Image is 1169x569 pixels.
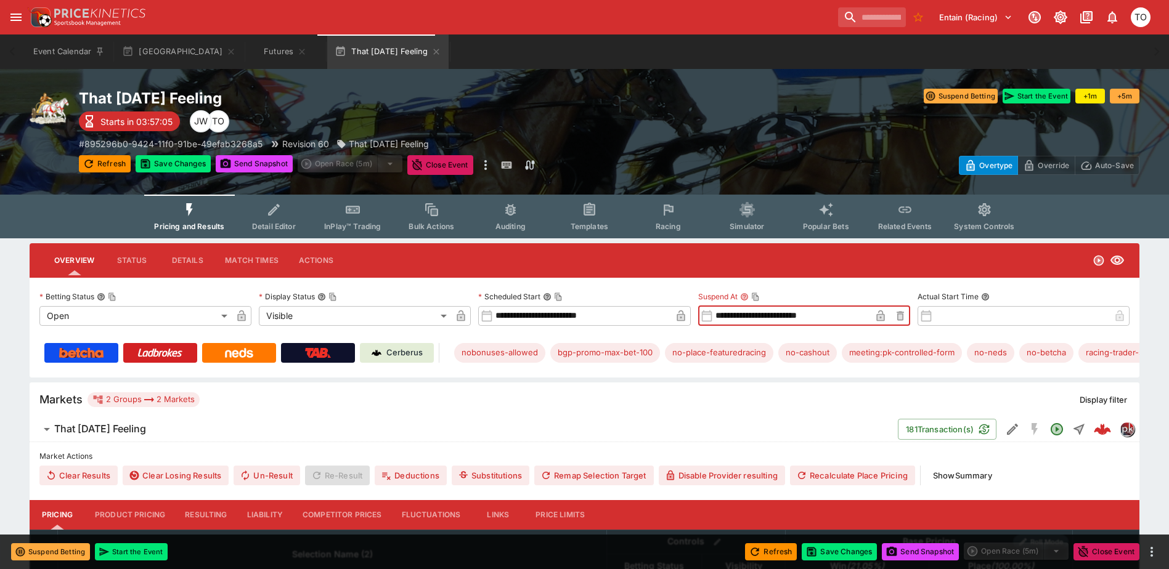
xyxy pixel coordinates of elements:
p: Cerberus [386,347,423,359]
svg: Visible [1110,253,1125,268]
button: Disable Provider resulting [659,466,785,485]
a: 45192161-e56b-4c22-bad1-3ad3f5243ea8 [1090,417,1115,442]
button: Un-Result [234,466,299,485]
button: Notifications [1101,6,1123,28]
img: Betcha [59,348,104,358]
img: PriceKinetics [54,9,145,18]
button: +5m [1110,89,1139,103]
div: Event type filters [144,195,1024,238]
button: Clear Losing Results [123,466,229,485]
button: Clear Results [39,466,118,485]
button: SGM Disabled [1024,418,1046,440]
label: Market Actions [39,447,1130,466]
span: Templates [571,222,608,231]
button: Close Event [407,155,473,175]
div: split button [964,543,1069,560]
p: Revision 60 [282,137,329,150]
button: Suspend AtCopy To Clipboard [740,293,749,301]
button: Straight [1068,418,1090,440]
button: Open [1046,418,1068,440]
button: [GEOGRAPHIC_DATA] [115,34,243,69]
button: Display filter [1072,390,1134,410]
img: TabNZ [305,348,331,358]
a: Cerberus [360,343,434,363]
p: Copy To Clipboard [79,137,263,150]
button: Suspend Betting [11,543,90,560]
th: Controls [607,530,786,554]
button: Deductions [375,466,447,485]
div: Betting Target: cerberus [967,343,1014,363]
div: pricekinetics [1120,422,1134,437]
div: Thomas OConnor [207,110,229,132]
button: Competitor Prices [293,500,392,530]
button: Event Calendar [26,34,112,69]
button: Connected to PK [1024,6,1046,28]
button: Thomas OConnor [1127,4,1154,31]
button: Overtype [959,156,1018,175]
img: Neds [225,348,253,358]
p: Actual Start Time [918,291,979,302]
button: Copy To Clipboard [751,293,760,301]
button: Bulk edit [709,534,725,550]
div: Jayden Wyke [190,110,212,132]
div: Betting Target: cerberus [1019,343,1073,363]
img: Cerberus [372,348,381,358]
span: no-cashout [778,347,837,359]
button: Status [104,246,160,275]
span: no-neds [967,347,1014,359]
button: Liability [237,500,293,530]
button: Pricing [30,500,85,530]
div: Betting Target: cerberus [842,343,962,363]
button: Actual Start Time [981,293,990,301]
button: 181Transaction(s) [898,419,996,440]
div: Visible [259,306,451,326]
p: Betting Status [39,291,94,302]
p: Overtype [979,159,1012,172]
span: System Controls [954,222,1014,231]
button: Product Pricing [85,500,175,530]
span: Related Events [878,222,932,231]
button: +1m [1075,89,1105,103]
button: Save Changes [802,543,877,560]
span: Popular Bets [803,222,849,231]
span: Simulator [730,222,764,231]
div: Betting Target: cerberus [778,343,837,363]
img: Sportsbook Management [54,20,121,26]
button: Overview [44,246,104,275]
div: Start From [959,156,1139,175]
p: That [DATE] Feeling [349,137,429,150]
div: Betting Target: cerberus [454,343,545,363]
button: Remap Selection Target [534,466,654,485]
span: Auditing [495,222,526,231]
p: Starts in 03:57:05 [100,115,173,128]
button: Suspend Betting [924,89,998,103]
p: Display Status [259,291,315,302]
button: Match Times [215,246,288,275]
svg: Open [1049,422,1064,437]
span: Detail Editor [252,222,296,231]
button: Resulting [175,500,237,530]
button: Start the Event [95,543,168,560]
p: Auto-Save [1095,159,1134,172]
button: Details [160,246,215,275]
span: no-betcha [1019,347,1073,359]
button: more [478,155,493,175]
span: Racing [656,222,681,231]
span: bgp-promo-max-bet-100 [550,347,660,359]
button: Override [1017,156,1075,175]
p: Scheduled Start [478,291,540,302]
img: harness_racing.png [30,89,69,128]
button: No Bookmarks [908,7,928,27]
button: Edit Detail [1001,418,1024,440]
div: Betting Target: cerberus [665,343,773,363]
button: Recalculate Place Pricing [790,466,915,485]
button: Refresh [745,543,797,560]
img: pricekinetics [1120,422,1134,436]
input: search [838,7,906,27]
button: Save Changes [136,155,211,172]
span: meeting:pk-controlled-form [842,347,962,359]
div: Open [39,306,232,326]
div: 2 Groups 2 Markets [92,392,195,407]
button: ShowSummary [926,466,1000,485]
